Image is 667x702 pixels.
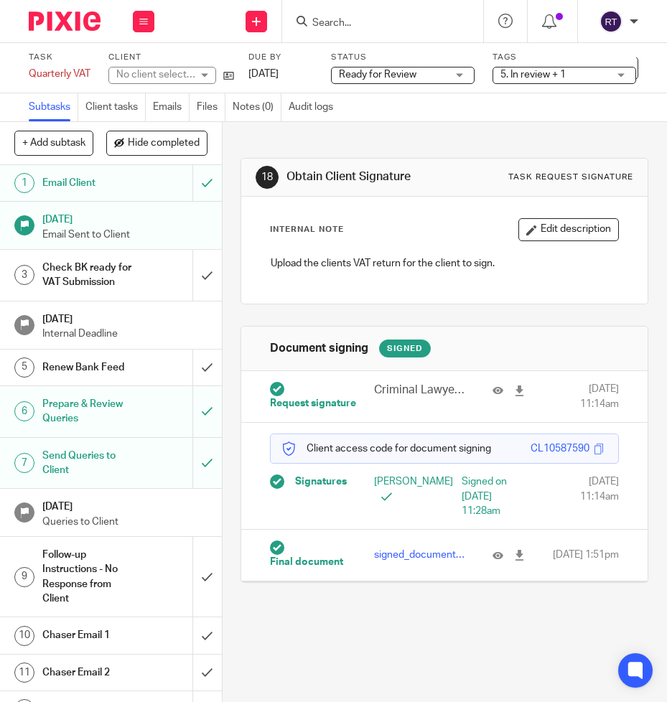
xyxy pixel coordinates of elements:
[339,70,416,80] span: Ready for Review
[42,327,207,341] p: Internal Deadline
[42,228,207,242] p: Email Sent to Client
[549,382,619,411] span: [DATE] 11:14am
[600,10,622,33] img: svg%3E
[374,382,465,398] p: Criminal Lawyers Limited - VAT Return (2).pdf
[42,544,133,609] h1: Follow-up Instructions - No Response from Client
[29,93,78,121] a: Subtasks
[108,52,234,63] label: Client
[271,256,618,271] p: Upload the clients VAT return for the client to sign.
[270,555,343,569] span: Final document
[106,131,207,155] button: Hide completed
[493,52,636,63] label: Tags
[85,93,146,121] a: Client tasks
[42,662,133,683] h1: Chaser Email 2
[286,169,475,184] h1: Obtain Client Signature
[311,17,440,30] input: Search
[14,567,34,587] div: 9
[233,93,281,121] a: Notes (0)
[153,93,190,121] a: Emails
[14,401,34,421] div: 6
[374,548,465,562] p: signed_document_b67bfcccfc7941e887784c0cc5912d8f.pdf
[14,626,34,646] div: 10
[462,474,532,518] div: Signed on [DATE] 11:28am
[42,515,207,529] p: Queries to Client
[116,67,195,82] div: No client selected
[549,474,619,518] span: [DATE] 11:14am
[42,209,207,227] h1: [DATE]
[270,341,368,356] h1: Document signing
[29,11,101,31] img: Pixie
[248,69,279,79] span: [DATE]
[42,496,207,514] h1: [DATE]
[331,52,475,63] label: Status
[14,357,34,378] div: 5
[42,445,133,482] h1: Send Queries to Client
[29,67,90,81] div: Quarterly VAT
[42,172,133,194] h1: Email Client
[379,340,431,357] div: Signed
[500,70,566,80] span: 5. In review + 1
[14,265,34,285] div: 3
[289,93,340,121] a: Audit logs
[14,131,93,155] button: + Add subtask
[42,624,133,646] h1: Chaser Email 1
[508,172,633,183] div: Task request signature
[42,309,207,327] h1: [DATE]
[42,393,133,430] h1: Prepare & Review Queries
[281,441,491,456] p: Client access code for document signing
[553,548,619,562] span: [DATE] 1:51pm
[256,166,279,189] div: 18
[14,663,34,683] div: 11
[270,396,356,411] span: Request signature
[42,257,133,294] h1: Check BK ready for VAT Submission
[531,441,589,456] div: CL10587590
[518,218,619,241] button: Edit description
[248,52,313,63] label: Due by
[270,224,344,235] p: Internal Note
[14,173,34,193] div: 1
[42,357,133,378] h1: Renew Bank Feed
[29,52,90,63] label: Task
[14,453,34,473] div: 7
[295,474,347,489] span: Signatures
[374,474,444,504] p: [PERSON_NAME]
[197,93,225,121] a: Files
[128,138,200,149] span: Hide completed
